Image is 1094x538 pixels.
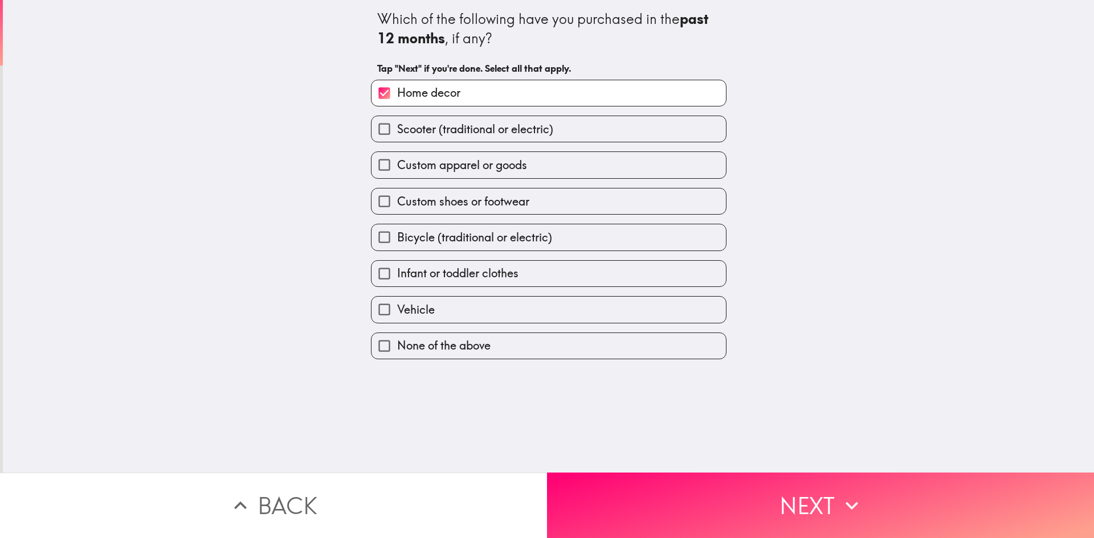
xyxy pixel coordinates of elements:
[397,302,435,318] span: Vehicle
[372,224,726,250] button: Bicycle (traditional or electric)
[397,121,553,137] span: Scooter (traditional or electric)
[397,85,460,101] span: Home decor
[372,261,726,286] button: Infant or toddler clothes
[377,62,720,75] h6: Tap "Next" if you're done. Select all that apply.
[547,473,1094,538] button: Next
[377,10,720,48] div: Which of the following have you purchased in the , if any?
[377,10,712,47] b: past 12 months
[372,297,726,322] button: Vehicle
[372,80,726,106] button: Home decor
[372,152,726,178] button: Custom apparel or goods
[397,265,519,281] span: Infant or toddler clothes
[372,188,726,214] button: Custom shoes or footwear
[372,116,726,142] button: Scooter (traditional or electric)
[397,229,552,245] span: Bicycle (traditional or electric)
[397,338,491,354] span: None of the above
[397,157,527,173] span: Custom apparel or goods
[372,333,726,359] button: None of the above
[397,194,529,210] span: Custom shoes or footwear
